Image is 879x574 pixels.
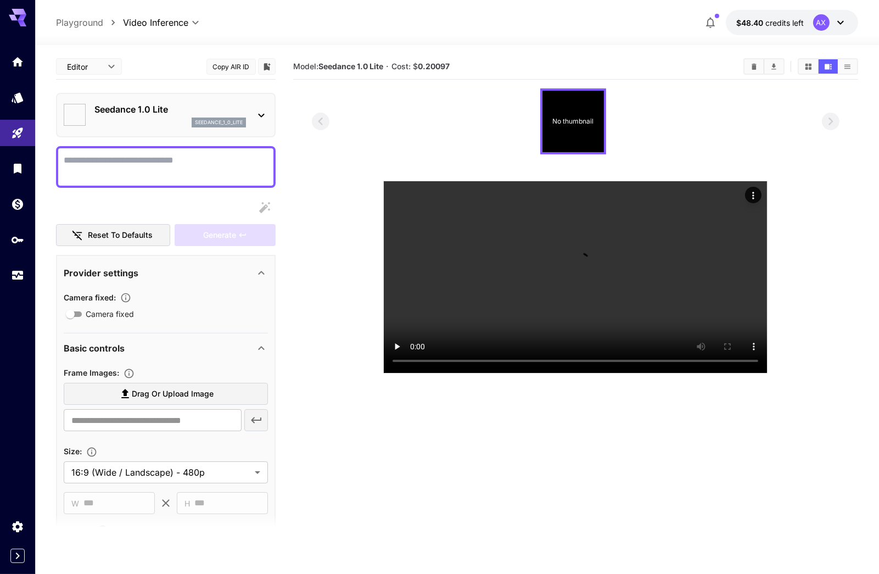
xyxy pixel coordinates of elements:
[293,62,383,71] span: Model:
[64,368,119,377] span: Frame Images :
[64,383,268,405] label: Drag or upload image
[184,497,190,510] span: H
[798,58,858,75] div: Show media in grid viewShow media in video viewShow media in list view
[86,308,134,320] span: Camera fixed
[64,335,268,361] div: Basic controls
[744,59,764,74] button: Clear All
[206,59,256,75] button: Copy AIR ID
[67,61,101,73] span: Editor
[737,18,766,27] span: $48.40
[726,10,858,35] button: $48.40492AX
[10,549,25,563] button: Expand sidebar
[11,126,24,140] div: Playground
[123,16,188,29] span: Video Inference
[64,293,116,302] span: Camera fixed :
[318,62,383,71] b: Seedance 1.0 Lite
[11,233,24,247] div: API Keys
[11,161,24,175] div: Library
[745,187,762,203] div: Actions
[195,119,243,126] p: seedance_1_0_lite
[11,91,24,104] div: Models
[11,520,24,533] div: Settings
[813,14,830,31] div: AX
[64,260,268,286] div: Provider settings
[119,368,139,379] button: Upload frame images.
[64,98,268,132] div: Seedance 1.0 Liteseedance_1_0_lite
[819,59,838,74] button: Show media in video view
[262,60,272,73] button: Add to library
[56,224,170,247] button: Reset to defaults
[56,16,103,29] a: Playground
[553,116,594,126] p: No thumbnail
[11,269,24,282] div: Usage
[64,447,82,456] span: Size :
[71,497,79,510] span: W
[764,59,783,74] button: Download All
[799,59,818,74] button: Show media in grid view
[82,447,102,458] button: Adjust the dimensions of the generated image by specifying its width and height in pixels, or sel...
[11,197,24,211] div: Wallet
[71,466,250,479] span: 16:9 (Wide / Landscape) - 480p
[64,342,125,355] p: Basic controls
[132,387,214,401] span: Drag or upload image
[391,62,450,71] span: Cost: $
[737,17,804,29] div: $48.40492
[838,59,857,74] button: Show media in list view
[418,62,450,71] b: 0.20097
[386,60,389,73] p: ·
[743,58,785,75] div: Clear AllDownload All
[766,18,804,27] span: credits left
[94,103,246,116] p: Seedance 1.0 Lite
[56,16,123,29] nav: breadcrumb
[11,55,24,69] div: Home
[64,266,138,280] p: Provider settings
